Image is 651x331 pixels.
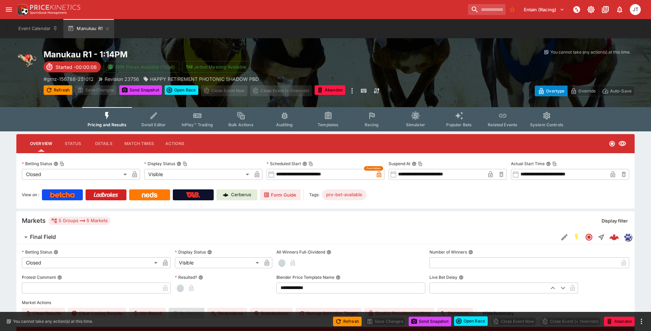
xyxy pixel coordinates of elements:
[56,63,97,71] p: Started -00:00:06
[216,189,257,200] a: Cerberus
[366,166,381,171] span: Overridden
[267,161,301,167] p: Scheduled Start
[454,316,488,326] button: Open Race
[630,4,641,15] div: Josh Tanner
[144,161,175,167] p: Display Status
[468,4,505,15] input: search
[348,85,356,96] button: more
[488,122,517,127] span: Related Events
[507,4,518,15] button: No Bookmarks
[150,75,259,83] p: HAPPY RETIREMENT PHOTONIC SHADOW PBD
[276,122,293,127] span: Auditing
[88,135,119,152] button: Details
[315,86,345,93] span: Mark an event as closed and abandoned.
[22,274,56,280] p: Protest Comment
[177,161,181,166] button: Display StatusCopy To Clipboard
[183,161,187,166] button: Copy To Clipboard
[119,85,162,95] button: Send Snapshot
[550,49,631,55] p: You cannot take any action(s) at this time.
[186,192,200,198] img: TabNZ
[165,85,198,95] button: Open Race
[418,161,423,166] button: Copy To Clipboard
[429,249,467,255] p: Number of Winners
[454,316,488,326] div: split button
[175,274,197,280] p: Resulted?
[25,135,58,152] button: Overview
[624,233,632,241] img: grnz
[333,317,362,326] button: Refresh
[597,215,632,226] button: Display filter
[22,169,129,180] div: Closed
[119,135,160,152] button: Match Times
[599,86,635,96] button: Auto-Save
[22,308,65,319] button: Clear Results
[143,75,259,83] div: HAPPY RETIREMENT PHOTONIC SHADOW PBD
[585,3,597,16] button: Toggle light/dark mode
[30,233,56,241] h6: Final Field
[16,230,558,244] button: Final Field
[54,250,58,255] button: Betting Status
[44,49,339,60] h2: Copy To Clipboard
[365,122,379,127] span: Racing
[412,161,417,166] button: Suspend AtCopy To Clipboard
[511,161,545,167] p: Actual Start Time
[51,217,108,225] div: 5 Groups 5 Markets
[308,161,313,166] button: Copy To Clipboard
[30,5,80,10] img: PriceKinetics
[567,86,599,96] button: Override
[260,189,301,200] a: Form Guide
[637,317,646,326] button: more
[468,250,473,255] button: Number of Winners
[231,191,251,198] p: Cerberus
[479,308,518,319] button: HideSummary
[22,189,39,200] label: View on :
[22,257,160,268] div: Closed
[607,230,621,244] a: 5503d147-0ba7-4f1b-858d-da72a3ae5703
[571,231,583,243] button: SGM Enabled
[144,169,252,180] div: Visible
[182,122,213,127] span: InPlay™ Trading
[22,217,46,225] h5: Markets
[50,192,75,198] img: Betcha
[104,61,179,73] button: SRM Prices Available (Top4)
[88,122,126,127] span: Pricing and Results
[628,2,643,17] button: Josh Tanner
[228,122,254,127] span: Bulk Actions
[604,317,635,326] button: Abandon
[389,161,410,167] p: Suspend At
[30,11,67,14] img: Sportsbook Management
[16,49,38,71] img: greyhound_racing.png
[546,87,564,95] p: Overtype
[175,249,206,255] p: Display Status
[142,192,157,198] img: Neds
[578,87,596,95] p: Override
[552,161,557,166] button: Copy To Clipboard
[437,308,473,319] button: Dividends
[58,135,88,152] button: Status
[105,75,139,83] p: Revision 23756
[22,298,629,308] label: Market Actions
[336,275,340,280] button: Blender Price Template Name
[604,317,635,324] span: Mark an event as closed and abandoned.
[309,189,319,200] label: Tags:
[82,107,569,131] div: Event type filters
[322,191,366,198] span: pro-bet-available
[129,308,166,319] button: Un-Result
[44,75,94,83] p: Copy To Clipboard
[583,231,595,243] button: Closed
[3,3,15,16] button: open drawer
[198,275,203,280] button: Resulted?
[429,274,457,280] p: Live Bet Delay
[520,4,569,15] button: Select Tenant
[609,232,619,242] div: 5503d147-0ba7-4f1b-858d-da72a3ae5703
[141,122,166,127] span: Detail Editor
[22,161,52,167] p: Betting Status
[302,161,307,166] button: Scheduled StartCopy To Clipboard
[186,63,193,70] img: jetbet-logo.svg
[160,135,190,152] button: Actions
[68,308,126,319] button: Clear Losing Results
[595,231,607,243] button: Straight
[182,61,251,73] button: Jetbet Meeting Available
[296,308,362,319] button: Remap Selection Target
